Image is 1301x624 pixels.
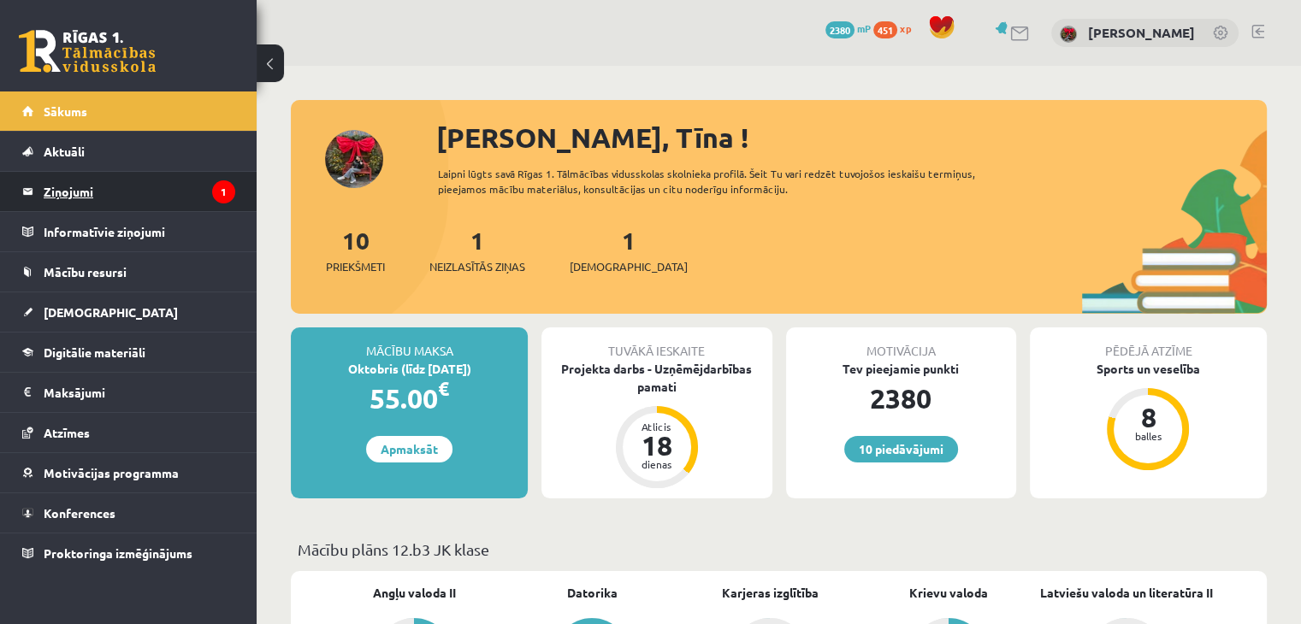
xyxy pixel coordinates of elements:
a: 2380 mP [825,21,871,35]
legend: Ziņojumi [44,172,235,211]
a: Maksājumi [22,373,235,412]
a: Atzīmes [22,413,235,452]
div: Motivācija [786,327,1016,360]
span: 451 [873,21,897,38]
a: Digitālie materiāli [22,333,235,372]
a: 451 xp [873,21,920,35]
a: Informatīvie ziņojumi [22,212,235,251]
span: Sākums [44,103,87,119]
span: Priekšmeti [326,258,385,275]
span: Konferences [44,505,115,521]
span: Digitālie materiāli [44,344,145,360]
span: € [438,376,449,401]
a: Ziņojumi1 [22,172,235,211]
div: 18 [631,432,683,459]
div: Tev pieejamie punkti [786,360,1016,378]
a: Proktoringa izmēģinājums [22,533,235,573]
a: [DEMOGRAPHIC_DATA] [22,292,235,332]
a: Rīgas 1. Tālmācības vidusskola [19,30,156,73]
a: 1[DEMOGRAPHIC_DATA] [570,225,688,275]
div: Laipni lūgts savā Rīgas 1. Tālmācības vidusskolas skolnieka profilā. Šeit Tu vari redzēt tuvojošo... [438,166,1024,197]
a: [PERSON_NAME] [1088,24,1195,41]
span: Atzīmes [44,425,90,440]
a: Karjeras izglītība [722,584,819,602]
div: 2380 [786,378,1016,419]
span: 2380 [825,21,855,38]
div: Projekta darbs - Uzņēmējdarbības pamati [541,360,772,396]
span: mP [857,21,871,35]
span: [DEMOGRAPHIC_DATA] [570,258,688,275]
div: Tuvākā ieskaite [541,327,772,360]
a: Projekta darbs - Uzņēmējdarbības pamati Atlicis 18 dienas [541,360,772,491]
legend: Informatīvie ziņojumi [44,212,235,251]
span: Neizlasītās ziņas [429,258,525,275]
span: Mācību resursi [44,264,127,280]
div: 8 [1122,403,1174,431]
a: Krievu valoda [909,584,988,602]
a: Motivācijas programma [22,453,235,492]
i: 1 [212,180,235,203]
a: Konferences [22,493,235,533]
legend: Maksājumi [44,373,235,412]
span: Motivācijas programma [44,465,179,480]
img: Tīna Šneidere [1060,26,1077,43]
a: Angļu valoda II [373,584,456,602]
div: Pēdējā atzīme [1030,327,1267,360]
a: 10Priekšmeti [326,225,385,275]
a: Sākums [22,91,235,131]
span: Proktoringa izmēģinājums [44,545,192,561]
a: Sports un veselība 8 balles [1030,360,1267,473]
a: Apmaksāt [366,436,452,462]
a: 1Neizlasītās ziņas [429,225,525,275]
div: Mācību maksa [291,327,528,360]
a: Datorika [567,584,618,602]
p: Mācību plāns 12.b3 JK klase [298,538,1260,561]
div: 55.00 [291,378,528,419]
a: Aktuāli [22,132,235,171]
a: 10 piedāvājumi [844,436,958,462]
div: Atlicis [631,421,683,432]
a: Mācību resursi [22,252,235,291]
div: dienas [631,459,683,469]
div: balles [1122,431,1174,441]
span: xp [900,21,911,35]
div: Sports un veselība [1030,360,1267,378]
span: [DEMOGRAPHIC_DATA] [44,304,178,320]
div: [PERSON_NAME], Tīna ! [436,117,1267,158]
div: Oktobris (līdz [DATE]) [291,360,528,378]
span: Aktuāli [44,144,85,159]
a: Latviešu valoda un literatūra II [1040,584,1213,602]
